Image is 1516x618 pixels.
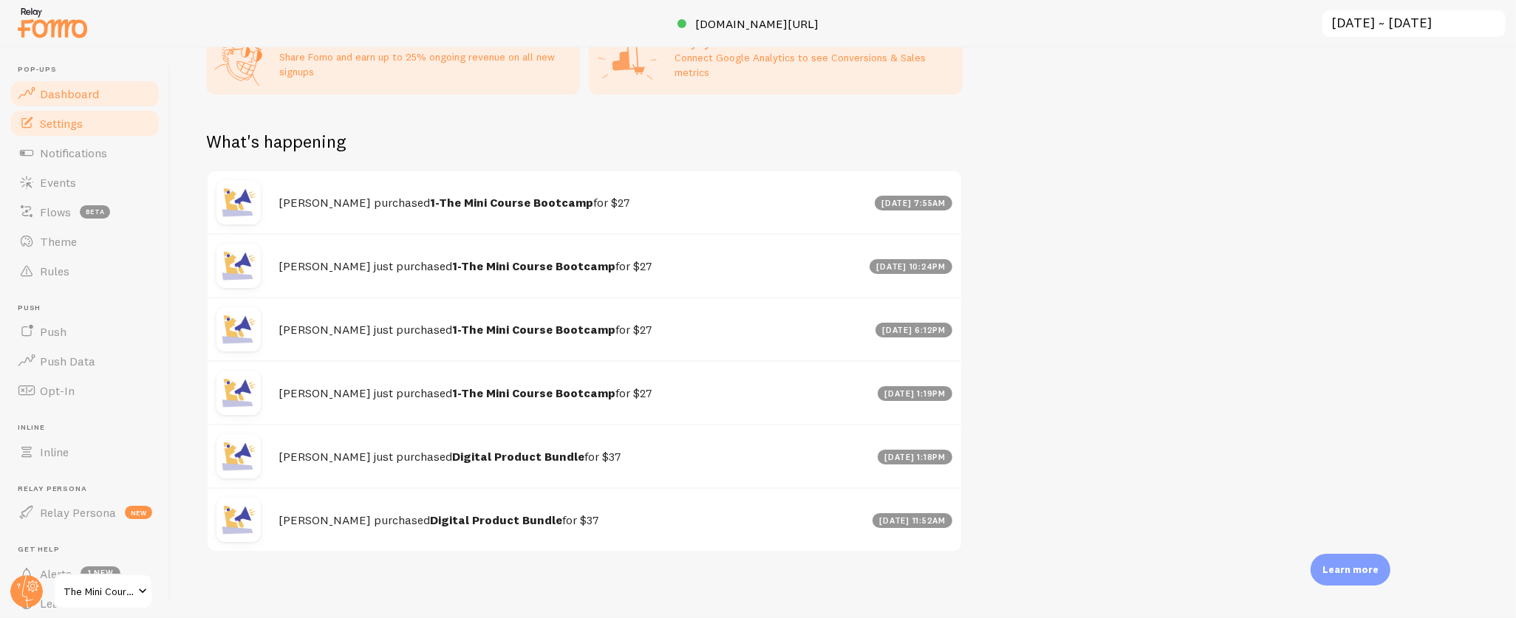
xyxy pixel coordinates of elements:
[279,449,869,464] h4: [PERSON_NAME] just purchased for $37
[40,505,116,520] span: Relay Persona
[18,484,161,494] span: Relay Persona
[9,79,161,109] a: Dashboard
[452,322,615,337] strong: 1-The Mini Course Bootcamp
[430,195,593,210] strong: 1-The Mini Course Bootcamp
[9,227,161,256] a: Theme
[279,258,861,274] h4: [PERSON_NAME] just purchased for $27
[589,18,963,95] a: Enjoy more Stats Connect Google Analytics to see Conversions & Sales metrics
[9,559,161,588] a: Alerts 1 new
[9,498,161,527] a: Relay Persona new
[18,545,161,555] span: Get Help
[18,303,161,313] span: Push
[40,145,107,160] span: Notifications
[40,383,75,398] span: Opt-In
[40,324,66,339] span: Push
[9,197,161,227] a: Flows beta
[125,506,152,519] span: new
[16,4,89,41] img: fomo-relay-logo-orange.svg
[878,450,953,464] div: [DATE] 1:18pm
[40,175,76,190] span: Events
[279,322,867,337] h4: [PERSON_NAME] just purchased for $27
[40,264,69,278] span: Rules
[1311,554,1390,586] div: Learn more
[279,385,869,401] h4: [PERSON_NAME] just purchased for $27
[18,65,161,75] span: Pop-ups
[9,317,161,346] a: Push
[40,234,77,249] span: Theme
[870,259,952,274] div: [DATE] 10:24pm
[9,376,161,405] a: Opt-In
[430,512,562,527] strong: Digital Product Bundle
[40,86,99,101] span: Dashboard
[452,449,584,464] strong: Digital Product Bundle
[40,354,95,368] span: Push Data
[40,444,69,459] span: Inline
[81,566,120,581] span: 1 new
[279,512,864,528] h4: [PERSON_NAME] purchased for $37
[279,49,571,79] p: Share Fomo and earn up to 25% ongoing revenue on all new signups
[9,256,161,286] a: Rules
[9,437,161,467] a: Inline
[875,323,953,337] div: [DATE] 6:12pm
[40,566,72,581] span: Alerts
[9,138,161,168] a: Notifications
[206,130,346,153] h2: What's happening
[675,50,954,80] p: Connect Google Analytics to see Conversions & Sales metrics
[875,196,953,210] div: [DATE] 7:55am
[452,258,615,273] strong: 1-The Mini Course Bootcamp
[598,27,657,86] img: Google Analytics
[64,583,134,600] span: The Mini Course Bootcamp
[40,205,71,219] span: Flows
[9,109,161,138] a: Settings
[1322,563,1379,577] p: Learn more
[452,385,615,400] strong: 1-The Mini Course Bootcamp
[279,195,866,210] h4: [PERSON_NAME] purchased for $27
[40,116,83,131] span: Settings
[18,423,161,433] span: Inline
[873,513,952,528] div: [DATE] 11:52am
[9,346,161,376] a: Push Data
[878,386,953,401] div: [DATE] 1:19pm
[9,168,161,197] a: Events
[80,205,110,219] span: beta
[53,574,153,609] a: The Mini Course Bootcamp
